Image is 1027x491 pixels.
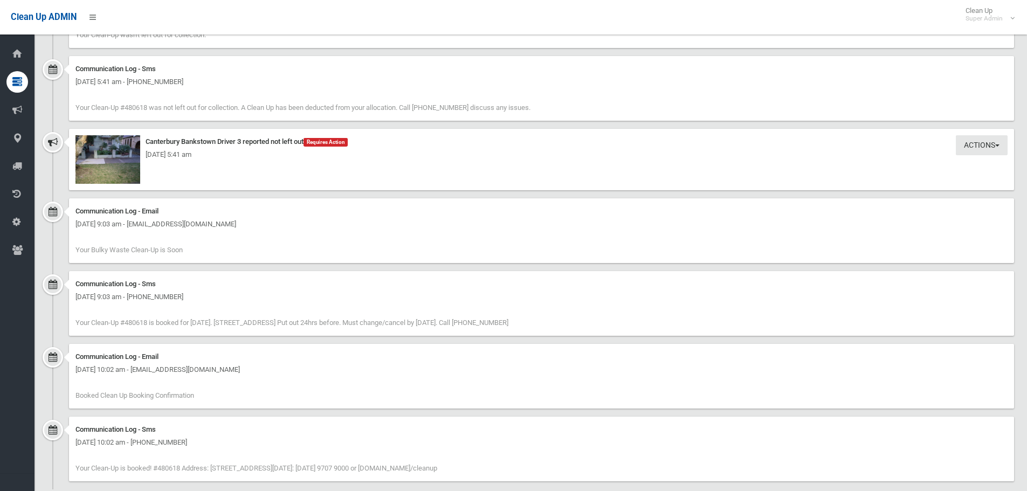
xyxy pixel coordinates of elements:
div: [DATE] 5:41 am - [PHONE_NUMBER] [75,75,1008,88]
span: Your Clean-Up is booked! #480618 Address: [STREET_ADDRESS][DATE]: [DATE] 9707 9000 or [DOMAIN_NAM... [75,464,437,472]
span: Your Clean-Up wasn't left out for collection. [75,31,206,39]
span: Your Clean-Up #480618 is booked for [DATE]. [STREET_ADDRESS] Put out 24hrs before. Must change/ca... [75,319,508,327]
div: [DATE] 9:03 am - [PHONE_NUMBER] [75,291,1008,303]
span: Requires Action [304,138,348,147]
img: 2025-09-1905.40.368615264075144364071.jpg [75,135,140,184]
div: [DATE] 9:03 am - [EMAIL_ADDRESS][DOMAIN_NAME] [75,218,1008,231]
small: Super Admin [966,15,1003,23]
span: Clean Up [960,6,1014,23]
button: Actions [956,135,1008,155]
span: Booked Clean Up Booking Confirmation [75,391,194,399]
div: Communication Log - Sms [75,278,1008,291]
span: Clean Up ADMIN [11,12,77,22]
div: Communication Log - Sms [75,423,1008,436]
div: [DATE] 10:02 am - [PHONE_NUMBER] [75,436,1008,449]
div: Communication Log - Email [75,205,1008,218]
div: [DATE] 10:02 am - [EMAIL_ADDRESS][DOMAIN_NAME] [75,363,1008,376]
div: Communication Log - Sms [75,63,1008,75]
span: Your Bulky Waste Clean-Up is Soon [75,246,183,254]
div: Canterbury Bankstown Driver 3 reported not left out [75,135,1008,148]
span: Your Clean-Up #480618 was not left out for collection. A Clean Up has been deducted from your all... [75,103,530,112]
div: Communication Log - Email [75,350,1008,363]
div: [DATE] 5:41 am [75,148,1008,161]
